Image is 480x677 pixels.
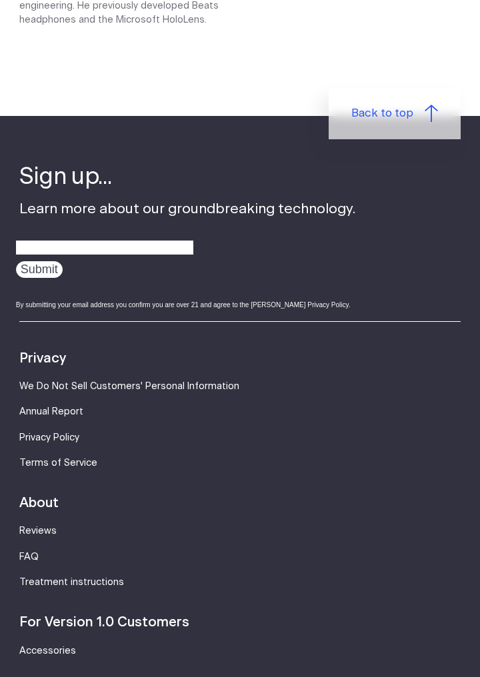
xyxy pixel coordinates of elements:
[19,407,83,416] a: Annual Report
[351,105,413,122] span: Back to top
[19,578,124,587] a: Treatment instructions
[16,261,63,278] input: Submit
[16,300,461,310] div: By submitting your email address you confirm you are over 21 and agree to the [PERSON_NAME] Priva...
[19,382,239,391] a: We Do Not Sell Customers' Personal Information
[19,526,57,536] a: Reviews
[19,433,79,442] a: Privacy Policy
[19,646,76,656] a: Accessories
[329,88,461,139] a: Back to top
[19,496,59,510] strong: About
[19,161,461,193] h4: Sign up...
[19,161,461,321] div: Learn more about our groundbreaking technology.
[19,552,39,562] a: FAQ
[19,352,66,365] strong: Privacy
[19,458,97,468] a: Terms of Service
[19,616,189,629] strong: For Version 1.0 Customers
